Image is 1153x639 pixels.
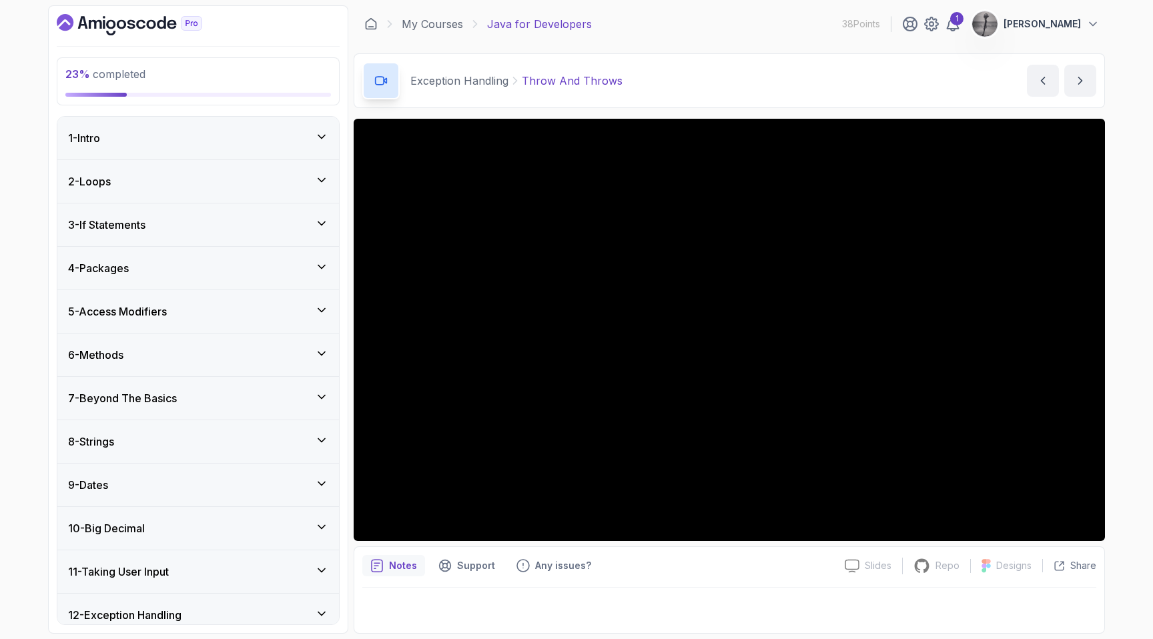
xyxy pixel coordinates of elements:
p: Support [457,559,495,572]
p: Designs [996,559,1032,572]
button: 12-Exception Handling [57,594,339,636]
p: Throw And Throws [522,73,623,89]
button: 8-Strings [57,420,339,463]
h3: 2 - Loops [68,173,111,189]
h3: 5 - Access Modifiers [68,303,167,319]
span: 23 % [65,67,90,81]
button: 1-Intro [57,117,339,159]
a: Dashboard [364,17,378,31]
h3: 10 - Big Decimal [68,520,145,536]
p: Exception Handling [410,73,508,89]
h3: 3 - If Statements [68,217,145,233]
p: 38 Points [842,17,880,31]
a: 1 [945,16,961,32]
p: [PERSON_NAME] [1004,17,1081,31]
h3: 7 - Beyond The Basics [68,390,177,406]
p: Any issues? [535,559,591,572]
button: Share [1042,559,1096,572]
button: 5-Access Modifiers [57,290,339,333]
iframe: 11 - Throw and Throws [354,119,1105,541]
a: Dashboard [57,14,233,35]
h3: 4 - Packages [68,260,129,276]
button: 10-Big Decimal [57,507,339,550]
h3: 9 - Dates [68,477,108,493]
button: 2-Loops [57,160,339,203]
h3: 11 - Taking User Input [68,564,169,580]
span: completed [65,67,145,81]
a: My Courses [402,16,463,32]
p: Notes [389,559,417,572]
h3: 6 - Methods [68,347,123,363]
p: Repo [935,559,959,572]
p: Share [1070,559,1096,572]
div: 1 [950,12,964,25]
button: 6-Methods [57,334,339,376]
img: user profile image [972,11,998,37]
button: 7-Beyond The Basics [57,377,339,420]
p: Slides [865,559,891,572]
button: notes button [362,555,425,576]
p: Java for Developers [487,16,592,32]
button: Feedback button [508,555,599,576]
h3: 12 - Exception Handling [68,607,181,623]
button: user profile image[PERSON_NAME] [972,11,1100,37]
button: 4-Packages [57,247,339,289]
button: Support button [430,555,503,576]
button: 3-If Statements [57,203,339,246]
h3: 8 - Strings [68,434,114,450]
button: next content [1064,65,1096,97]
button: previous content [1027,65,1059,97]
h3: 1 - Intro [68,130,100,146]
button: 11-Taking User Input [57,550,339,593]
button: 9-Dates [57,464,339,506]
